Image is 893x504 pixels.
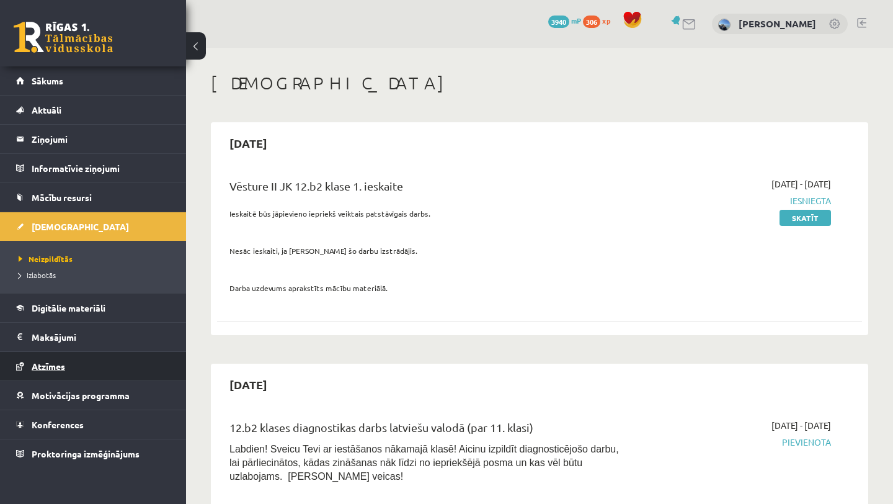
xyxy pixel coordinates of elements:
span: 306 [583,16,600,28]
img: Viktorija Ogreniča [718,19,731,31]
a: Aktuāli [16,96,171,124]
h2: [DATE] [217,128,280,158]
span: Neizpildītās [19,254,73,264]
a: [PERSON_NAME] [739,17,816,30]
a: Motivācijas programma [16,381,171,410]
div: 12.b2 klases diagnostikas darbs latviešu valodā (par 11. klasi) [229,419,624,442]
span: [DATE] - [DATE] [771,419,831,432]
span: Digitālie materiāli [32,302,105,313]
a: Skatīt [780,210,831,226]
span: [DATE] - [DATE] [771,178,831,191]
span: Sākums [32,75,63,86]
a: Izlabotās [19,269,174,281]
p: Nesāc ieskaiti, ja [PERSON_NAME] šo darbu izstrādājis. [229,245,624,256]
legend: Informatīvie ziņojumi [32,154,171,182]
a: Proktoringa izmēģinājums [16,439,171,468]
span: Konferences [32,419,84,430]
span: Atzīmes [32,361,65,372]
span: Motivācijas programma [32,390,130,401]
a: 306 xp [583,16,616,25]
a: Atzīmes [16,352,171,380]
a: [DEMOGRAPHIC_DATA] [16,212,171,241]
a: Sākums [16,66,171,95]
span: [DEMOGRAPHIC_DATA] [32,221,129,232]
span: Aktuāli [32,104,61,115]
legend: Ziņojumi [32,125,171,153]
div: Vēsture II JK 12.b2 klase 1. ieskaite [229,178,624,200]
a: Konferences [16,410,171,439]
legend: Maksājumi [32,323,171,351]
span: Labdien! Sveicu Tevi ar iestāšanos nākamajā klasē! Aicinu izpildīt diagnosticējošo darbu, lai pār... [229,444,619,482]
p: Ieskaitē būs jāpievieno iepriekš veiktais patstāvīgais darbs. [229,208,624,219]
span: Mācību resursi [32,192,92,203]
a: 3940 mP [548,16,581,25]
span: Proktoringa izmēģinājums [32,448,140,459]
a: Neizpildītās [19,253,174,264]
span: 3940 [548,16,569,28]
p: Darba uzdevums aprakstīts mācību materiālā. [229,282,624,294]
h2: [DATE] [217,370,280,399]
span: Izlabotās [19,270,56,280]
a: Informatīvie ziņojumi [16,154,171,182]
h1: [DEMOGRAPHIC_DATA] [211,73,868,94]
a: Maksājumi [16,323,171,351]
span: xp [602,16,610,25]
a: Ziņojumi [16,125,171,153]
span: mP [571,16,581,25]
a: Mācību resursi [16,183,171,212]
a: Rīgas 1. Tālmācības vidusskola [14,22,113,53]
a: Digitālie materiāli [16,294,171,322]
span: Iesniegta [643,194,831,207]
span: Pievienota [643,436,831,449]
